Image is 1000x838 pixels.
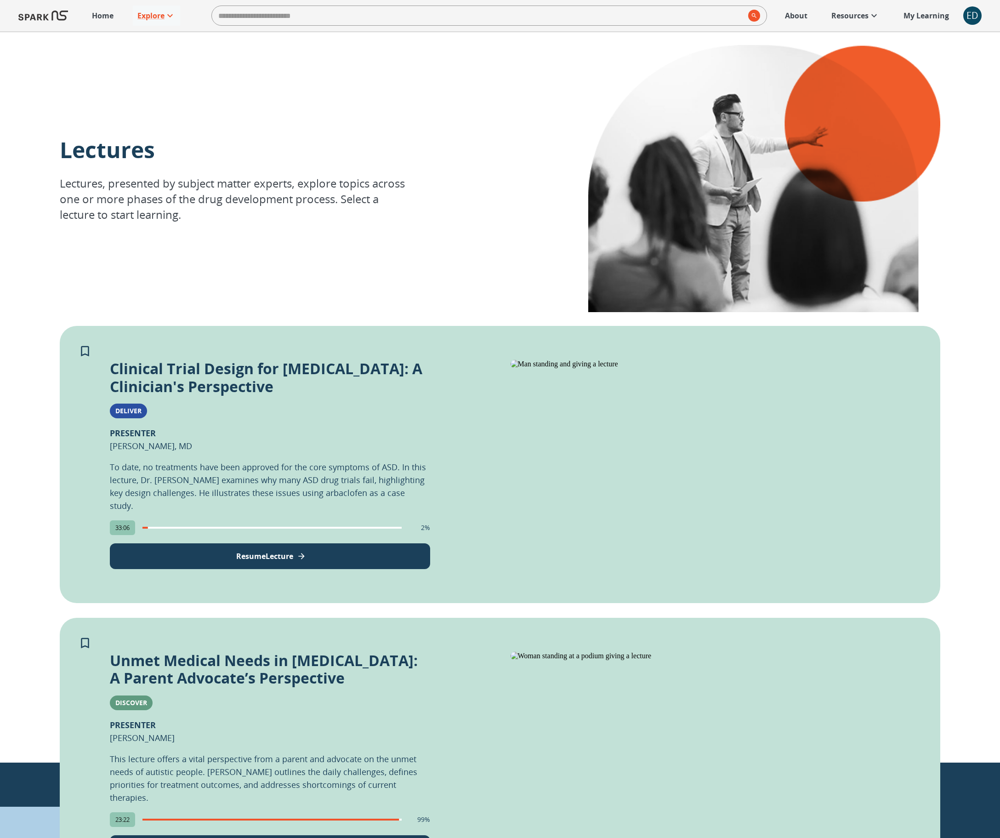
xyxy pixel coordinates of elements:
[110,752,430,804] p: This lecture offers a vital perspective from a parent and advocate on the unmet needs of autistic...
[511,360,911,368] img: Man standing and giving a lecture
[417,815,430,824] p: 99%
[780,6,812,26] a: About
[110,652,430,687] p: Unmet Medical Needs in [MEDICAL_DATA]: A Parent Advocate’s Perspective
[142,819,402,821] span: completion progress of user
[142,527,402,529] span: completion progress of user
[110,718,175,744] p: [PERSON_NAME]
[110,428,156,439] b: PRESENTER
[110,815,135,824] span: 23:22
[963,6,982,25] div: ED
[110,406,147,415] span: Deliver
[87,6,118,26] a: Home
[236,551,293,562] p: Resume Lecture
[421,523,430,532] p: 2%
[18,5,68,27] img: Logo of SPARK at Stanford
[110,427,192,452] p: [PERSON_NAME], MD
[110,461,430,512] p: To date, no treatments have been approved for the core symptoms of ASD. In this lecture, Dr. [PER...
[110,524,135,532] span: 33:06
[60,176,412,222] p: Lectures, presented by subject matter experts, explore topics across one or more phases of the dr...
[110,698,153,707] span: Discover
[511,652,911,660] img: Woman standing at a podium giving a lecture
[785,10,807,21] p: About
[110,543,430,569] button: View Lecture
[110,360,430,395] p: Clinical Trial Design for [MEDICAL_DATA]: A Clinician's Perspective
[110,719,156,730] b: PRESENTER
[78,636,92,650] svg: Add to My Learning
[903,10,949,21] p: My Learning
[963,6,982,25] button: account of current user
[831,10,869,21] p: Resources
[827,6,884,26] a: Resources
[92,10,114,21] p: Home
[744,6,760,25] button: search
[78,344,92,358] svg: Add to My Learning
[137,10,165,21] p: Explore
[133,6,180,26] a: Explore
[60,135,412,165] p: Lectures
[899,6,954,26] a: My Learning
